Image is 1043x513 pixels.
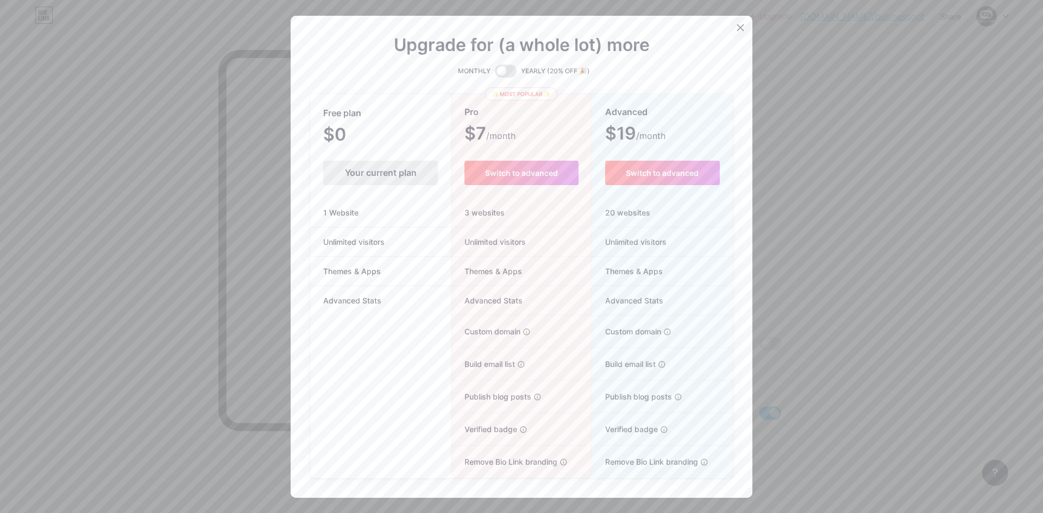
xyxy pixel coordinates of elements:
[310,207,372,218] span: 1 Website
[521,66,590,77] span: YEARLY (20% OFF 🎉)
[451,326,520,337] span: Custom domain
[451,456,557,467] span: Remove Bio Link branding
[451,198,591,227] div: 3 websites
[464,127,516,142] span: $7
[592,423,658,435] span: Verified badge
[592,236,667,248] span: Unlimited visitors
[451,358,515,370] span: Build email list
[451,391,531,402] span: Publish blog posts
[451,265,522,277] span: Themes & Apps
[592,295,663,306] span: Advanced Stats
[605,127,665,142] span: $19
[323,128,375,143] span: $0
[323,161,438,185] div: Your current plan
[464,103,479,122] span: Pro
[485,168,558,178] span: Switch to advanced
[310,295,394,306] span: Advanced Stats
[451,236,526,248] span: Unlimited visitors
[310,265,394,277] span: Themes & Apps
[464,161,578,185] button: Switch to advanced
[592,265,663,277] span: Themes & Apps
[485,87,557,100] div: ✨ Most popular ✨
[605,161,720,185] button: Switch to advanced
[592,391,672,402] span: Publish blog posts
[626,168,699,178] span: Switch to advanced
[458,66,491,77] span: MONTHLY
[451,295,523,306] span: Advanced Stats
[310,236,398,248] span: Unlimited visitors
[592,456,698,467] span: Remove Bio Link branding
[605,103,648,122] span: Advanced
[592,326,661,337] span: Custom domain
[394,39,650,52] span: Upgrade for (a whole lot) more
[486,129,516,142] span: /month
[592,358,656,370] span: Build email list
[323,104,361,123] span: Free plan
[636,129,665,142] span: /month
[592,198,733,227] div: 20 websites
[451,423,517,435] span: Verified badge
